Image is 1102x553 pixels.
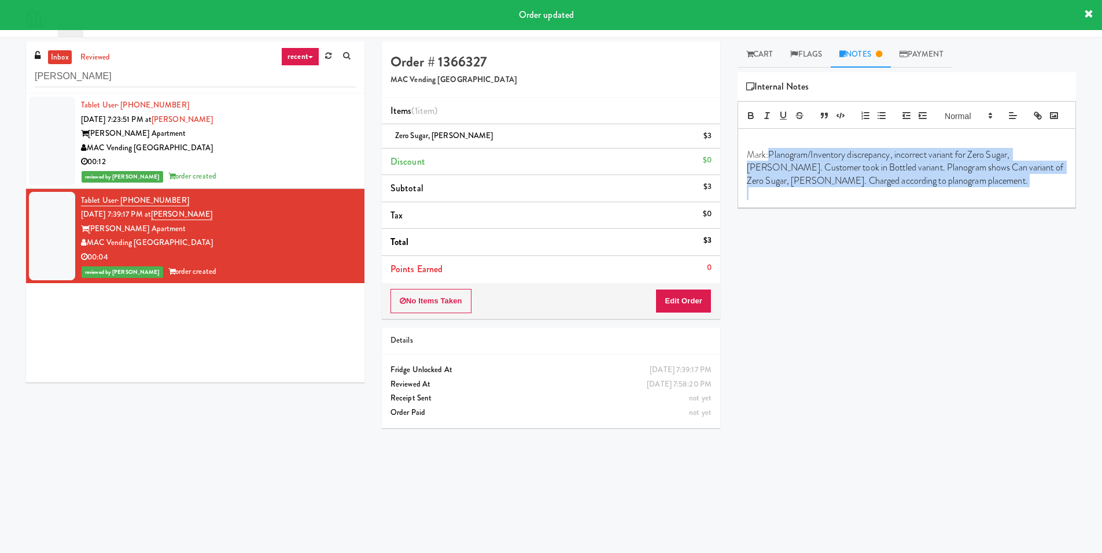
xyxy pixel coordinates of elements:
[655,289,712,313] button: Edit Order
[168,170,216,181] span: order created
[418,104,434,117] ng-pluralize: item
[782,42,831,68] a: Flags
[81,236,356,250] div: MAC Vending [GEOGRAPHIC_DATA]
[390,377,712,392] div: Reviewed At
[35,66,356,87] input: Search vision orders
[707,261,712,275] div: 0
[689,392,712,403] span: not yet
[81,250,356,265] div: 00:04
[891,42,952,68] a: Payment
[390,155,425,168] span: Discount
[390,406,712,420] div: Order Paid
[703,180,712,194] div: $3
[746,78,809,95] span: Internal Notes
[168,266,216,277] span: order created
[390,76,712,84] h5: MAC Vending [GEOGRAPHIC_DATA]
[82,171,163,183] span: reviewed by [PERSON_NAME]
[390,181,423,195] span: Subtotal
[703,207,712,221] div: $0
[81,114,152,125] span: [DATE] 7:23:51 PM at
[81,222,356,236] div: [PERSON_NAME] Apartment
[390,289,471,313] button: No Items Taken
[48,50,72,65] a: inbox
[831,42,891,68] a: Notes
[390,391,712,406] div: Receipt Sent
[81,155,356,169] div: 00:12
[390,235,409,248] span: Total
[390,54,712,69] h4: Order # 1366327
[26,94,364,189] li: Tablet User· [PHONE_NUMBER][DATE] 7:23:51 PM at[PERSON_NAME][PERSON_NAME] ApartmentMAC Vending [G...
[81,209,151,220] span: [DATE] 7:39:17 PM at
[81,195,189,206] a: Tablet User· [PHONE_NUMBER]
[411,104,437,117] span: (1 )
[26,189,364,284] li: Tablet User· [PHONE_NUMBER][DATE] 7:39:17 PM at[PERSON_NAME][PERSON_NAME] ApartmentMAC Vending [G...
[650,363,712,377] div: [DATE] 7:39:17 PM
[519,8,574,21] span: Order updated
[390,262,443,276] span: Points Earned
[117,99,189,110] span: · [PHONE_NUMBER]
[703,153,712,168] div: $0
[647,377,712,392] div: [DATE] 7:58:20 PM
[152,114,213,125] a: [PERSON_NAME]
[703,233,712,248] div: $3
[747,149,1067,187] p: Planogram/Inventory discrepancy, incorrect variant for Zero Sugar, [PERSON_NAME]. Customer took i...
[390,209,403,222] span: Tax
[81,99,189,110] a: Tablet User· [PHONE_NUMBER]
[747,148,769,161] span: Mark:
[390,363,712,377] div: Fridge Unlocked At
[151,209,212,220] a: [PERSON_NAME]
[703,129,712,143] div: $3
[395,130,493,141] span: Zero Sugar, [PERSON_NAME]
[390,104,437,117] span: Items
[81,141,356,155] div: MAC Vending [GEOGRAPHIC_DATA]
[82,266,163,278] span: reviewed by [PERSON_NAME]
[738,42,782,68] a: Cart
[281,47,319,66] a: recent
[689,407,712,418] span: not yet
[390,333,712,348] div: Details
[117,195,189,206] span: · [PHONE_NUMBER]
[78,50,113,65] a: reviewed
[81,127,356,141] div: [PERSON_NAME] Apartment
